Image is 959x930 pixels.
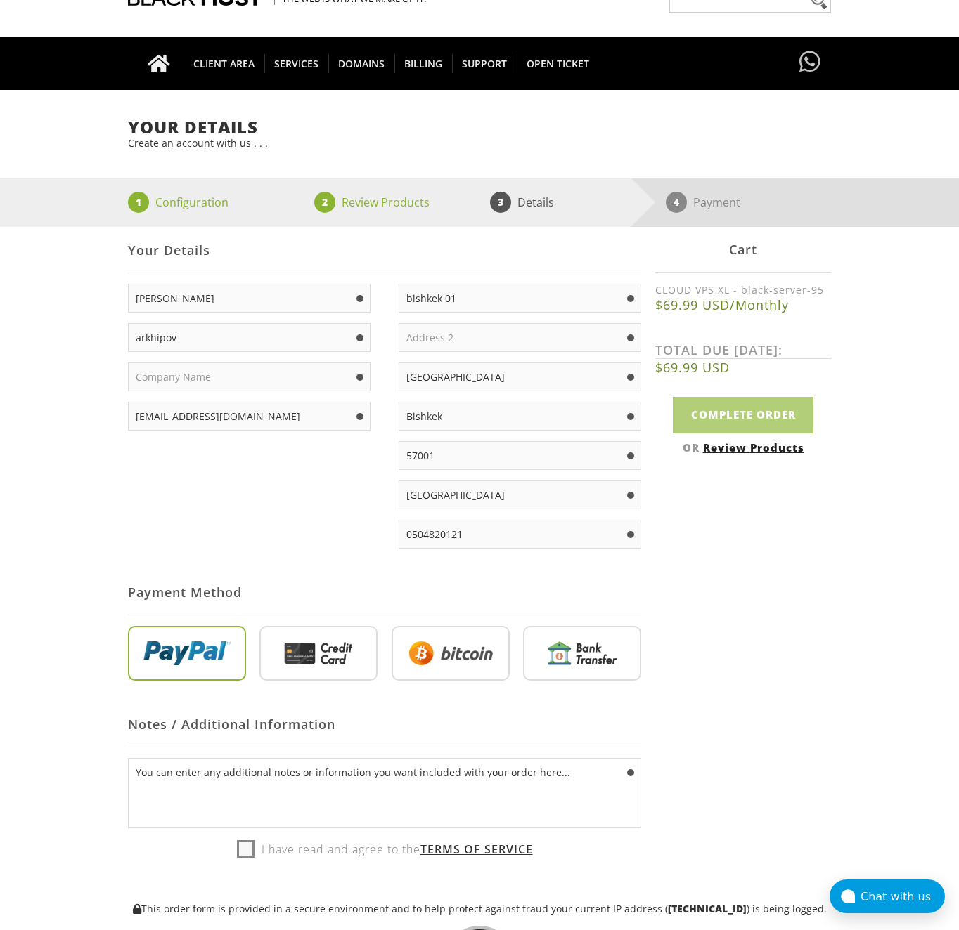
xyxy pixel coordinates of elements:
[655,227,831,273] div: Cart
[328,54,395,73] span: Domains
[128,626,246,681] img: PayPal.png
[314,192,335,213] span: 2
[490,192,511,213] span: 3
[861,890,945,903] div: Chat with us
[399,441,641,470] input: Zip Code
[237,839,533,860] label: I have read and agree to the
[517,192,554,213] p: Details
[668,902,747,915] strong: [TECHNICAL_ID]
[128,902,831,915] p: This order form is provided in a secure environment and to help protect against fraud your curren...
[796,37,824,89] a: Have questions?
[517,37,599,90] a: Open Ticket
[392,626,510,681] img: Bitcoin.png
[342,192,430,213] p: Review Products
[128,228,641,273] div: Your Details
[655,341,831,359] label: TOTAL DUE [DATE]:
[328,37,395,90] a: Domains
[394,37,453,90] a: Billing
[399,284,641,313] input: Address 1
[259,626,378,681] img: Credit%20Card.png
[264,37,329,90] a: SERVICES
[693,192,740,213] p: Payment
[666,192,687,213] span: 4
[420,841,533,857] a: Terms of Service
[452,37,517,90] a: Support
[399,520,641,549] input: Phone Number
[399,402,641,431] input: State/Region
[452,54,517,73] span: Support
[128,192,149,213] span: 1
[830,879,945,913] button: Chat with us
[399,323,641,352] input: Address 2
[128,118,831,136] h1: Your Details
[184,54,265,73] span: CLIENT AREA
[655,283,831,296] label: CLOUD VPS XL - black-server-95
[517,54,599,73] span: Open Ticket
[673,397,813,433] input: Complete Order
[523,626,641,681] img: Bank%20Transfer.png
[128,323,371,352] input: Last Name
[655,359,831,376] b: $69.99 USD
[399,362,641,391] input: City
[155,192,229,213] p: Configuration
[655,296,831,313] b: $69.99 USD/Monthly
[128,284,371,313] input: First Name
[128,702,641,747] div: Notes / Additional Information
[128,758,641,828] textarea: You can enter any additional notes or information you want included with your order here...
[128,570,641,615] div: Payment Method
[394,54,453,73] span: Billing
[655,440,831,454] div: OR
[184,37,265,90] a: CLIENT AREA
[128,362,371,391] input: Company Name
[134,37,184,90] a: Go to homepage
[264,54,329,73] span: SERVICES
[128,136,831,150] p: Create an account with us . . .
[703,440,804,454] a: Review Products
[128,402,371,431] input: Email Address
